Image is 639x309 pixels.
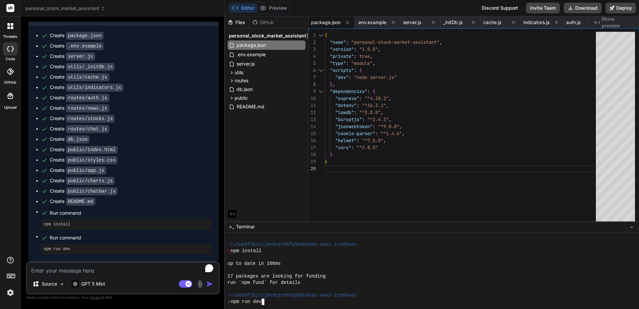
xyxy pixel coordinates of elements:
[333,81,335,87] span: ,
[196,280,204,288] img: attachment
[330,151,333,158] span: }
[325,159,327,165] span: }
[403,19,421,26] span: server.js
[4,105,17,110] label: Upload
[228,241,357,248] span: ~/u3uk0f35zsjjbn9cprh6fq9h0p4tm2-wnxx-ize80ueu
[5,287,16,298] img: settings
[236,41,267,49] span: package.json
[59,281,65,287] img: Pick Models
[50,94,109,101] div: Create
[308,158,316,165] div: 19
[378,46,381,52] span: ,
[308,60,316,67] div: 5
[308,88,316,95] div: 9
[357,102,359,108] span: :
[335,144,351,150] span: "cors"
[50,177,115,184] div: Create
[373,60,375,66] span: ,
[330,60,346,66] span: "type"
[357,137,359,143] span: :
[66,32,104,40] code: package.json
[316,88,325,95] div: Click to collapse the range.
[50,210,211,216] span: Run command
[308,67,316,74] div: 6
[354,53,357,59] span: :
[330,67,354,73] span: "scripts"
[308,109,316,116] div: 12
[308,95,316,102] div: 10
[250,19,277,26] div: Github
[235,69,243,76] span: utils
[526,3,560,13] button: Invite Team
[228,292,357,299] span: ~/u3uk0f35zsjjbn9cprh6fq9h0p4tm2-wnxx-ize80ueu
[50,74,109,81] div: Create
[50,125,109,132] div: Create
[335,95,359,101] span: "express"
[50,84,123,91] div: Create
[362,116,365,122] span: :
[66,73,109,81] code: utils/cache.js
[316,67,325,74] div: Click to collapse the range.
[66,177,115,185] code: public/charts.js
[66,187,118,195] code: public/chatbar.js
[383,137,386,143] span: ,
[381,109,383,115] span: ,
[228,299,231,305] span: ❯
[311,19,341,26] span: package.json
[50,198,95,205] div: Create
[330,46,354,52] span: "version"
[228,273,326,280] span: 17 packages are looking for funding
[330,53,354,59] span: "private"
[359,46,378,52] span: "1.0.0"
[72,281,79,287] img: GPT 5 Mini
[308,116,316,123] div: 13
[629,221,635,232] button: −
[66,84,123,92] code: utils/indicators.js
[308,81,316,88] div: 8
[389,116,391,122] span: ,
[66,94,109,102] code: routes/auth.js
[402,130,405,136] span: ,
[346,39,349,45] span: :
[90,295,102,299] span: privacy
[225,19,249,26] div: Files
[66,146,118,154] code: public/index.html
[357,19,386,26] span: .env.example
[389,95,391,101] span: ,
[229,3,257,13] button: Editor
[367,88,370,94] span: :
[439,39,442,45] span: ,
[359,53,370,59] span: true
[354,46,357,52] span: :
[330,81,333,87] span: }
[228,248,231,254] span: ❯
[66,53,95,61] code: server.js
[308,53,316,60] div: 4
[308,137,316,144] div: 16
[27,263,219,275] textarea: To enrich screen reader interactions, please activate Accessibility in Grammarly extension settings
[564,3,602,13] button: Download
[50,136,90,143] div: Create
[50,167,106,174] div: Create
[349,74,351,80] span: :
[443,19,463,26] span: _initDb.js
[399,123,402,129] span: ,
[308,74,316,81] div: 7
[335,109,354,115] span: "lowdb"
[26,294,220,301] p: Always double-check its answers. Your in Bind
[375,130,378,136] span: :
[602,16,634,29] span: Show preview
[50,146,118,153] div: Create
[308,165,316,172] div: 20
[362,137,383,143] span: "^7.0.0"
[630,223,634,230] span: −
[228,261,281,267] span: up to date in 166ms
[50,157,118,164] div: Create
[308,102,316,109] div: 11
[351,144,354,150] span: :
[236,60,255,68] span: server.js
[207,281,213,287] img: icon
[308,151,316,158] div: 18
[354,67,357,73] span: :
[229,223,234,230] span: >_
